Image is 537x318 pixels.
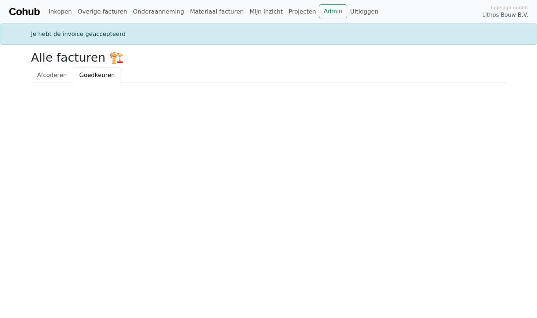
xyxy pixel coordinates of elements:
[27,30,511,39] div: Je hebt de invoice geaccepteerd
[45,4,74,19] a: Inkopen
[31,67,73,83] a: Afcoderen
[187,4,247,19] a: Materiaal facturen
[79,72,115,78] span: Goedkeuren
[31,51,506,65] h2: Alle facturen 🏗️
[286,4,319,19] a: Projecten
[9,3,40,21] a: Cohub
[75,4,130,19] a: Overige facturen
[247,4,286,19] a: Mijn inzicht
[319,4,347,18] a: Admin
[73,67,121,83] a: Goedkeuren
[347,4,381,19] a: Uitloggen
[37,72,67,78] span: Afcoderen
[130,4,187,19] a: Onderaanneming
[482,11,528,19] span: Lithos Bouw B.V.
[491,4,528,11] span: Ingelogd onder:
